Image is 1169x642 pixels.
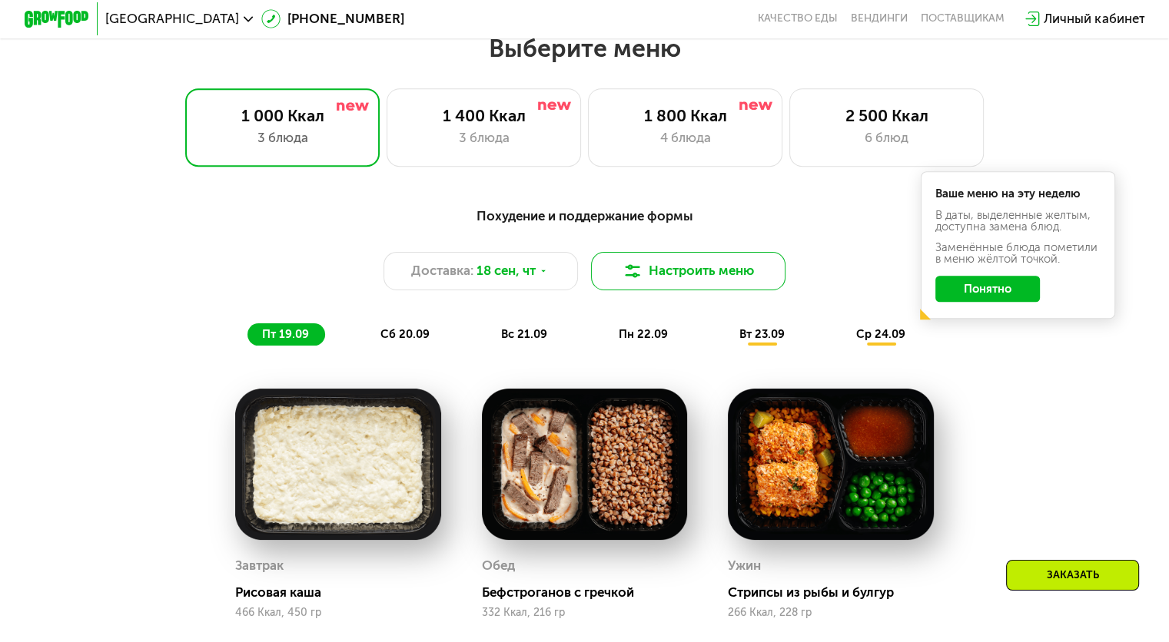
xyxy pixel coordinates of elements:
[728,554,761,578] div: Ужин
[404,128,564,147] div: 3 блюда
[935,276,1040,302] button: Понятно
[105,12,239,25] span: [GEOGRAPHIC_DATA]
[482,607,688,619] div: 332 Ккал, 216 гр
[404,106,564,125] div: 1 400 Ккал
[235,584,453,601] div: Рисовая каша
[856,327,905,341] span: ср 24.09
[591,252,786,291] button: Настроить меню
[851,12,908,25] a: Вендинги
[202,128,363,147] div: 3 блюда
[806,106,967,125] div: 2 500 Ккал
[482,584,700,601] div: Бефстроганов с гречкой
[262,327,309,341] span: пт 19.09
[935,242,1101,265] div: Заменённые блюда пометили в меню жёлтой точкой.
[1044,9,1144,28] div: Личный кабинет
[739,327,785,341] span: вт 23.09
[806,128,967,147] div: 6 блюд
[619,327,668,341] span: пн 22.09
[104,206,1065,226] div: Похудение и поддержание формы
[728,584,946,601] div: Стрипсы из рыбы и булгур
[235,554,284,578] div: Завтрак
[380,327,430,341] span: сб 20.09
[411,261,473,280] span: Доставка:
[482,554,515,578] div: Обед
[728,607,934,619] div: 266 Ккал, 228 гр
[477,261,536,280] span: 18 сен, чт
[758,12,838,25] a: Качество еды
[921,12,1005,25] div: поставщикам
[52,33,1118,64] h2: Выберите меню
[605,106,765,125] div: 1 800 Ккал
[935,188,1101,200] div: Ваше меню на эту неделю
[235,607,441,619] div: 466 Ккал, 450 гр
[1006,560,1139,591] div: Заказать
[605,128,765,147] div: 4 блюда
[935,210,1101,233] div: В даты, выделенные желтым, доступна замена блюд.
[261,9,404,28] a: [PHONE_NUMBER]
[501,327,547,341] span: вс 21.09
[202,106,363,125] div: 1 000 Ккал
